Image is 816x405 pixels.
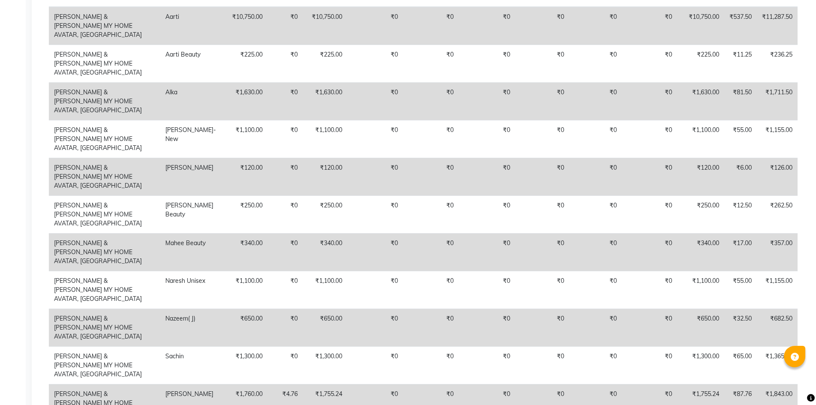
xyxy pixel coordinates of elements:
[268,309,303,346] td: ₹0
[268,120,303,158] td: ₹0
[515,271,569,309] td: ₹0
[515,82,569,120] td: ₹0
[49,120,160,158] td: [PERSON_NAME] & [PERSON_NAME] MY HOME AVATAR, [GEOGRAPHIC_DATA]
[622,271,677,309] td: ₹0
[268,195,303,233] td: ₹0
[757,195,798,233] td: ₹262.50
[49,158,160,195] td: [PERSON_NAME] & [PERSON_NAME] MY HOME AVATAR, [GEOGRAPHIC_DATA]
[303,158,347,195] td: ₹120.00
[226,309,268,346] td: ₹650.00
[160,271,226,309] td: Naresh Unisex
[403,309,459,346] td: ₹0
[303,233,347,271] td: ₹340.00
[459,158,515,195] td: ₹0
[677,120,724,158] td: ₹1,100.00
[569,7,622,45] td: ₹0
[677,233,724,271] td: ₹340.00
[459,195,515,233] td: ₹0
[459,82,515,120] td: ₹0
[757,82,798,120] td: ₹1,711.50
[49,195,160,233] td: [PERSON_NAME] & [PERSON_NAME] MY HOME AVATAR, [GEOGRAPHIC_DATA]
[160,233,226,271] td: Mahee Beauty
[347,158,403,195] td: ₹0
[459,45,515,82] td: ₹0
[622,158,677,195] td: ₹0
[160,82,226,120] td: Alka
[459,309,515,346] td: ₹0
[226,346,268,384] td: ₹1,300.00
[303,45,347,82] td: ₹225.00
[569,195,622,233] td: ₹0
[569,158,622,195] td: ₹0
[160,309,226,346] td: Nazeem( J)
[268,82,303,120] td: ₹0
[160,195,226,233] td: [PERSON_NAME] Beauty
[226,195,268,233] td: ₹250.00
[403,346,459,384] td: ₹0
[268,45,303,82] td: ₹0
[226,82,268,120] td: ₹1,630.00
[622,346,677,384] td: ₹0
[160,120,226,158] td: [PERSON_NAME]-New
[403,233,459,271] td: ₹0
[268,346,303,384] td: ₹0
[569,233,622,271] td: ₹0
[515,120,569,158] td: ₹0
[49,309,160,346] td: [PERSON_NAME] & [PERSON_NAME] MY HOME AVATAR, [GEOGRAPHIC_DATA]
[160,158,226,195] td: [PERSON_NAME]
[622,82,677,120] td: ₹0
[569,346,622,384] td: ₹0
[347,82,403,120] td: ₹0
[226,233,268,271] td: ₹340.00
[757,309,798,346] td: ₹682.50
[677,7,724,45] td: ₹10,750.00
[569,120,622,158] td: ₹0
[757,271,798,309] td: ₹1,155.00
[622,120,677,158] td: ₹0
[677,309,724,346] td: ₹650.00
[403,158,459,195] td: ₹0
[403,7,459,45] td: ₹0
[757,158,798,195] td: ₹126.00
[459,7,515,45] td: ₹0
[403,45,459,82] td: ₹0
[724,82,757,120] td: ₹81.50
[677,45,724,82] td: ₹225.00
[347,233,403,271] td: ₹0
[49,233,160,271] td: [PERSON_NAME] & [PERSON_NAME] MY HOME AVATAR, [GEOGRAPHIC_DATA]
[622,195,677,233] td: ₹0
[49,7,160,45] td: [PERSON_NAME] & [PERSON_NAME] MY HOME AVATAR, [GEOGRAPHIC_DATA]
[724,271,757,309] td: ₹55.00
[347,271,403,309] td: ₹0
[268,271,303,309] td: ₹0
[403,120,459,158] td: ₹0
[49,346,160,384] td: [PERSON_NAME] & [PERSON_NAME] MY HOME AVATAR, [GEOGRAPHIC_DATA]
[403,195,459,233] td: ₹0
[724,233,757,271] td: ₹17.00
[515,158,569,195] td: ₹0
[303,7,347,45] td: ₹10,750.00
[303,120,347,158] td: ₹1,100.00
[757,233,798,271] td: ₹357.00
[160,45,226,82] td: Aarti Beauty
[677,195,724,233] td: ₹250.00
[226,158,268,195] td: ₹120.00
[403,271,459,309] td: ₹0
[268,7,303,45] td: ₹0
[724,45,757,82] td: ₹11.25
[724,120,757,158] td: ₹55.00
[49,45,160,82] td: [PERSON_NAME] & [PERSON_NAME] MY HOME AVATAR, [GEOGRAPHIC_DATA]
[724,309,757,346] td: ₹32.50
[724,7,757,45] td: ₹537.50
[347,7,403,45] td: ₹0
[459,233,515,271] td: ₹0
[49,271,160,309] td: [PERSON_NAME] & [PERSON_NAME] MY HOME AVATAR, [GEOGRAPHIC_DATA]
[622,309,677,346] td: ₹0
[226,271,268,309] td: ₹1,100.00
[622,45,677,82] td: ₹0
[459,346,515,384] td: ₹0
[347,309,403,346] td: ₹0
[724,195,757,233] td: ₹12.50
[677,82,724,120] td: ₹1,630.00
[677,271,724,309] td: ₹1,100.00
